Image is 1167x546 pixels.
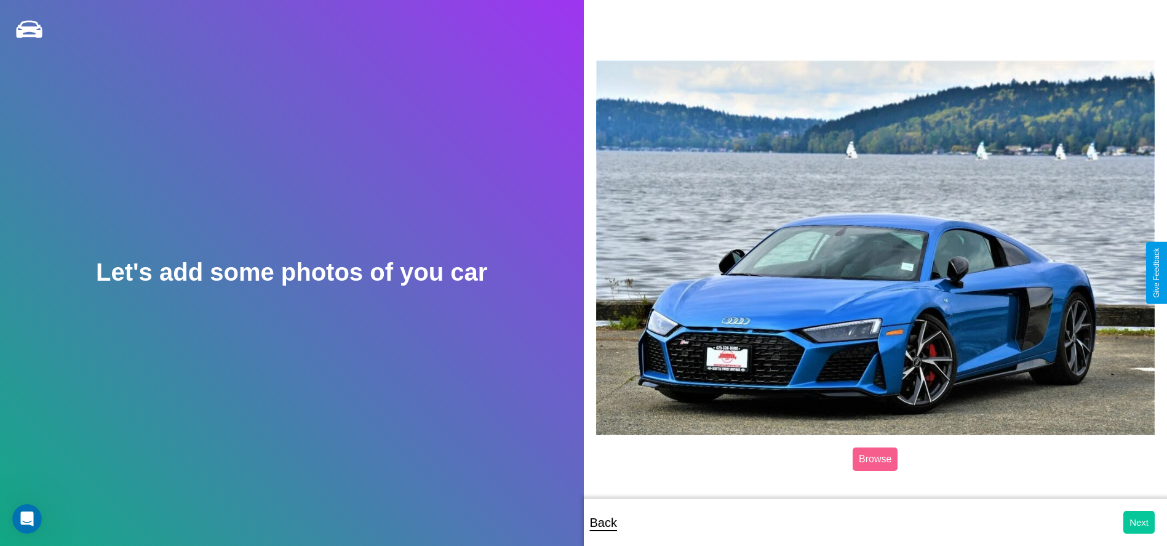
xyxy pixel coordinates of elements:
div: Give Feedback [1152,248,1161,298]
p: Back [590,512,617,534]
label: Browse [853,448,898,471]
img: posted [596,60,1155,435]
h2: Let's add some photos of you car [96,259,487,286]
button: Next [1123,511,1155,534]
iframe: Intercom live chat [12,504,42,534]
